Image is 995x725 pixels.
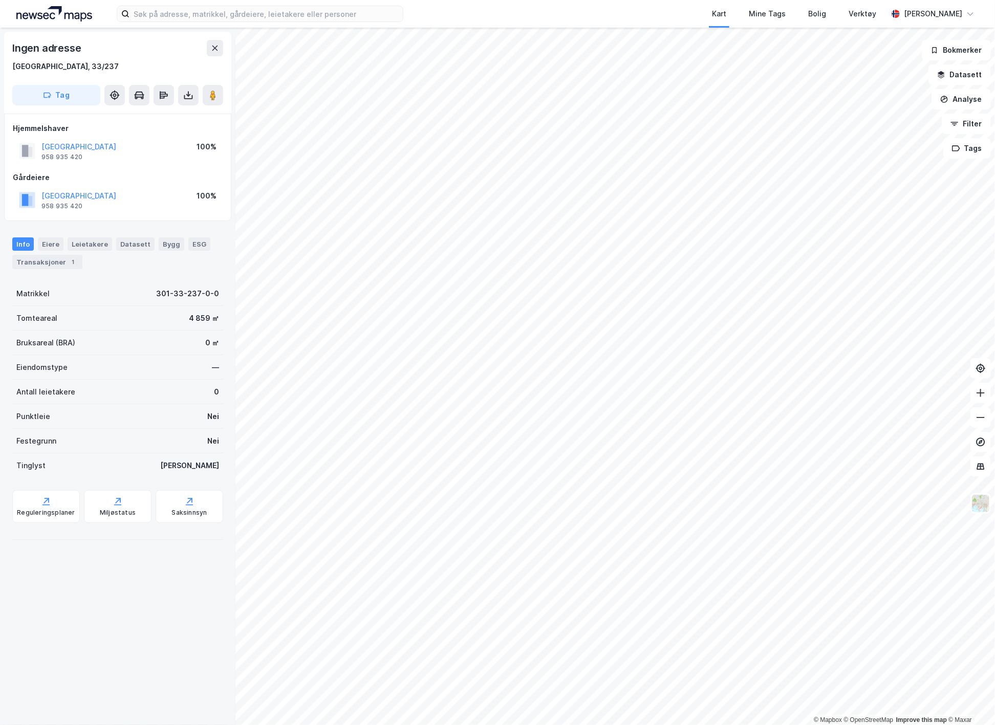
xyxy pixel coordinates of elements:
div: Eiere [38,237,63,251]
div: Ingen adresse [12,40,83,56]
div: 958 935 420 [41,202,82,210]
a: Mapbox [814,716,842,723]
div: Transaksjoner [12,255,82,269]
div: Festegrunn [16,435,56,447]
div: 1 [68,257,78,267]
div: Info [12,237,34,251]
div: 4 859 ㎡ [189,312,219,324]
div: Bolig [808,8,826,20]
button: Filter [942,114,991,134]
img: Z [971,494,990,513]
div: 0 [214,386,219,398]
div: [PERSON_NAME] [904,8,962,20]
div: Kart [712,8,726,20]
div: Mine Tags [749,8,786,20]
div: Nei [207,435,219,447]
div: Antall leietakere [16,386,75,398]
div: ESG [188,237,210,251]
a: OpenStreetMap [844,716,894,723]
div: Bygg [159,237,184,251]
div: Hjemmelshaver [13,122,223,135]
div: Tinglyst [16,459,46,472]
img: logo.a4113a55bc3d86da70a041830d287a7e.svg [16,6,92,21]
div: 958 935 420 [41,153,82,161]
div: — [212,361,219,374]
div: Bruksareal (BRA) [16,337,75,349]
div: 301-33-237-0-0 [156,288,219,300]
div: 0 ㎡ [205,337,219,349]
div: Datasett [116,237,155,251]
button: Tag [12,85,100,105]
div: Eiendomstype [16,361,68,374]
iframe: Chat Widget [944,676,995,725]
div: Gårdeiere [13,171,223,184]
div: Verktøy [849,8,876,20]
input: Søk på adresse, matrikkel, gårdeiere, leietakere eller personer [129,6,403,21]
div: 100% [197,141,217,153]
button: Bokmerker [922,40,991,60]
button: Datasett [928,64,991,85]
div: Reguleringsplaner [17,509,75,517]
div: [GEOGRAPHIC_DATA], 33/237 [12,60,119,73]
div: Kontrollprogram for chat [944,676,995,725]
div: Punktleie [16,410,50,423]
div: Saksinnsyn [172,509,207,517]
div: Nei [207,410,219,423]
div: Matrikkel [16,288,50,300]
div: Miljøstatus [100,509,136,517]
a: Improve this map [896,716,947,723]
div: Tomteareal [16,312,57,324]
div: Leietakere [68,237,112,251]
button: Analyse [932,89,991,109]
div: [PERSON_NAME] [160,459,219,472]
div: 100% [197,190,217,202]
button: Tags [943,138,991,159]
